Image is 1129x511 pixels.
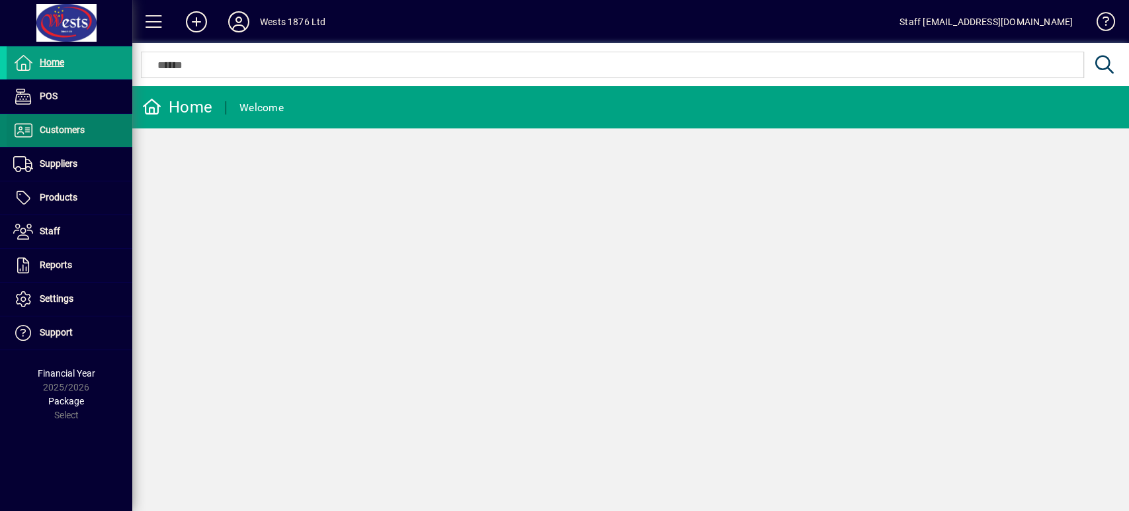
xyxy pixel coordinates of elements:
div: Welcome [239,97,284,118]
span: Reports [40,259,72,270]
div: Wests 1876 Ltd [260,11,325,32]
a: Staff [7,215,132,248]
span: Home [40,57,64,68]
span: Financial Year [38,368,95,379]
span: Settings [40,293,73,304]
button: Add [175,10,218,34]
span: POS [40,91,58,101]
div: Staff [EMAIL_ADDRESS][DOMAIN_NAME] [899,11,1073,32]
a: Support [7,316,132,349]
a: POS [7,80,132,113]
div: Home [142,97,212,118]
a: Customers [7,114,132,147]
a: Suppliers [7,148,132,181]
span: Package [48,396,84,406]
a: Reports [7,249,132,282]
a: Settings [7,283,132,316]
button: Profile [218,10,260,34]
span: Customers [40,124,85,135]
span: Staff [40,226,60,236]
a: Knowledge Base [1086,3,1112,46]
span: Support [40,327,73,338]
a: Products [7,181,132,214]
span: Suppliers [40,158,77,169]
span: Products [40,192,77,203]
